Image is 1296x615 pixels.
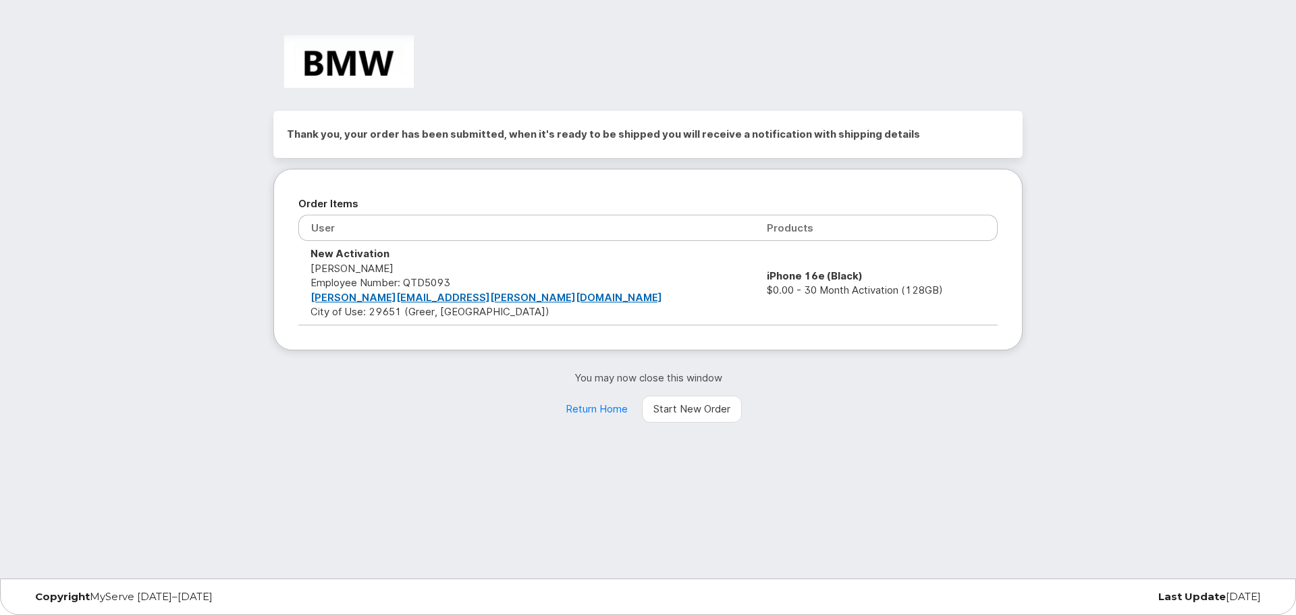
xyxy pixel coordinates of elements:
[298,241,755,325] td: [PERSON_NAME] City of Use: 29651 (Greer, [GEOGRAPHIC_DATA])
[287,124,1009,144] h2: Thank you, your order has been submitted, when it's ready to be shipped you will receive a notifi...
[1158,590,1226,603] strong: Last Update
[755,215,998,241] th: Products
[298,215,755,241] th: User
[273,371,1023,385] p: You may now close this window
[767,269,863,282] strong: iPhone 16e (Black)
[310,276,450,289] span: Employee Number: QTD5093
[310,291,662,304] a: [PERSON_NAME][EMAIL_ADDRESS][PERSON_NAME][DOMAIN_NAME]
[298,194,998,214] h2: Order Items
[554,396,639,423] a: Return Home
[642,396,742,423] a: Start New Order
[284,35,414,88] img: BMW Manufacturing Co LLC
[310,247,389,260] strong: New Activation
[755,241,998,325] td: $0.00 - 30 Month Activation (128GB)
[35,590,90,603] strong: Copyright
[25,591,440,602] div: MyServe [DATE]–[DATE]
[856,591,1271,602] div: [DATE]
